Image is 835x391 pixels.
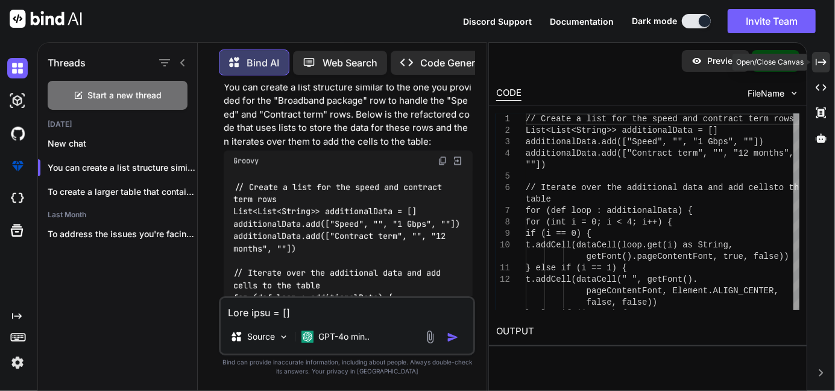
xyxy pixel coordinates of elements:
span: ng, [718,240,733,250]
span: additionalData.add(["Speed", "", "1 Gbps", ""]) [526,137,764,147]
span: t.addCell(dataCell(" ", getFont(). [526,275,698,284]
div: 13 [496,308,510,320]
span: pageContentFont, Element.ALIGN_CENTER, [587,286,779,296]
img: darkAi-studio [7,91,28,111]
span: // Iterate over the additional data and add cells [526,183,774,192]
div: 3 [496,136,510,148]
span: Start a new thread [88,89,162,101]
p: GPT-4o min.. [318,331,370,343]
span: additionalData.add(["Contract term", "", "12 month [526,148,779,158]
div: 11 [496,262,510,274]
span: } else if (i == 1) { [526,263,627,273]
div: 12 [496,274,510,285]
p: Bind AI [247,56,279,70]
div: 8 [496,217,510,228]
button: Discord Support [463,15,532,28]
p: New chat [48,138,197,150]
span: table [526,194,551,204]
p: You can create a list structure similar to the one you provided for the "Broadband package" row t... [224,81,473,149]
span: ""]) [526,160,546,170]
p: Preview [707,55,740,67]
div: 7 [496,205,510,217]
p: To address the issues you're facing with... [48,228,197,240]
img: Pick Models [279,332,289,342]
span: // Create a list for the speed and contract term r [526,114,779,124]
div: CODE [496,86,521,101]
div: 9 [496,228,510,240]
p: Bind can provide inaccurate information, including about people. Always double-check its answers.... [219,358,475,376]
h2: OUTPUT [489,317,807,346]
span: ows [779,114,794,124]
h1: Threads [48,56,86,70]
span: Groovy [233,156,259,166]
p: To create a larger table that contains... [48,186,197,198]
span: List<List<String>> additionalData = [] [526,126,718,135]
div: 2 [496,125,510,136]
button: Invite Team [728,9,816,33]
p: Code Generator [420,56,493,70]
span: s", [779,148,794,158]
img: GPT-4o mini [301,331,314,343]
div: 6 [496,182,510,194]
span: Documentation [550,16,614,27]
span: Discord Support [463,16,532,27]
span: to the [774,183,804,192]
div: 5 [496,171,510,182]
span: for (int i = 0; i < 4; i++) { [526,217,673,227]
span: for (def loop : additionalData) { [526,206,693,215]
img: premium [7,156,28,176]
p: Source [247,331,275,343]
h2: Last Month [38,210,197,220]
img: preview [692,56,702,66]
span: t.addCell(dataCell(loop.get(i) as Stri [526,240,718,250]
span: false, false)) [587,297,658,307]
span: } else if (i == 2) { [526,309,627,319]
p: Web Search [323,56,377,70]
div: 10 [496,240,510,251]
img: chevron down [789,88,799,98]
img: copy [438,156,447,166]
p: You can create a list structure similar ... [48,162,197,174]
span: Dark mode [632,15,677,27]
div: Open/Close Canvas [733,54,807,71]
img: Open in Browser [452,156,463,167]
img: attachment [423,330,437,344]
span: getFont().pageContentFont, true, false)) [587,252,789,261]
span: FileName [748,87,784,100]
img: Bind AI [10,10,82,28]
img: githubDark [7,123,28,144]
img: icon [447,331,459,343]
h2: [DATE] [38,119,197,129]
span: if (i == 0) { [526,229,591,238]
button: Documentation [550,15,614,28]
img: settings [7,352,28,373]
div: 1 [496,113,510,125]
img: cloudideIcon [7,188,28,209]
div: 4 [496,148,510,159]
img: darkChat [7,58,28,78]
